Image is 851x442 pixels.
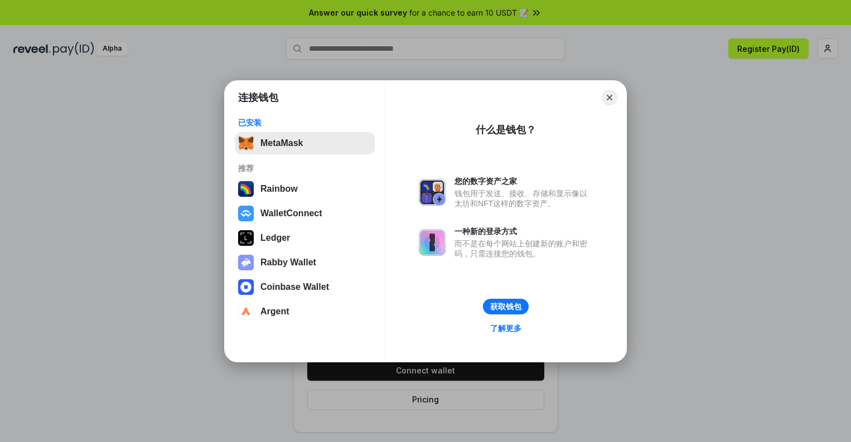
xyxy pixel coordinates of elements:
img: svg+xml,%3Csvg%20width%3D%2228%22%20height%3D%2228%22%20viewBox%3D%220%200%2028%2028%22%20fill%3D... [238,206,254,221]
img: svg+xml,%3Csvg%20width%3D%22120%22%20height%3D%22120%22%20viewBox%3D%220%200%20120%20120%22%20fil... [238,181,254,197]
button: Rainbow [235,178,375,200]
div: 已安装 [238,118,371,128]
a: 了解更多 [483,321,528,336]
img: svg+xml,%3Csvg%20xmlns%3D%22http%3A%2F%2Fwww.w3.org%2F2000%2Fsvg%22%20width%3D%2228%22%20height%3... [238,230,254,246]
div: 钱包用于发送、接收、存储和显示像以太坊和NFT这样的数字资产。 [454,188,593,208]
button: Coinbase Wallet [235,276,375,298]
img: svg+xml,%3Csvg%20width%3D%2228%22%20height%3D%2228%22%20viewBox%3D%220%200%2028%2028%22%20fill%3D... [238,304,254,319]
img: svg+xml,%3Csvg%20fill%3D%22none%22%20height%3D%2233%22%20viewBox%3D%220%200%2035%2033%22%20width%... [238,135,254,151]
img: svg+xml,%3Csvg%20xmlns%3D%22http%3A%2F%2Fwww.w3.org%2F2000%2Fsvg%22%20fill%3D%22none%22%20viewBox... [419,179,446,206]
button: Close [602,90,617,105]
button: 获取钱包 [483,299,529,314]
button: MetaMask [235,132,375,154]
div: 而不是在每个网站上创建新的账户和密码，只需连接您的钱包。 [454,239,593,259]
div: Argent [260,307,289,317]
img: svg+xml,%3Csvg%20xmlns%3D%22http%3A%2F%2Fwww.w3.org%2F2000%2Fsvg%22%20fill%3D%22none%22%20viewBox... [419,229,446,256]
button: Ledger [235,227,375,249]
img: svg+xml,%3Csvg%20xmlns%3D%22http%3A%2F%2Fwww.w3.org%2F2000%2Fsvg%22%20fill%3D%22none%22%20viewBox... [238,255,254,270]
div: 什么是钱包？ [476,123,536,137]
div: Ledger [260,233,290,243]
h1: 连接钱包 [238,91,278,104]
div: 一种新的登录方式 [454,226,593,236]
div: Rainbow [260,184,298,194]
div: 获取钱包 [490,302,521,312]
button: WalletConnect [235,202,375,225]
div: WalletConnect [260,208,322,218]
div: Coinbase Wallet [260,282,329,292]
div: 了解更多 [490,323,521,333]
img: svg+xml,%3Csvg%20width%3D%2228%22%20height%3D%2228%22%20viewBox%3D%220%200%2028%2028%22%20fill%3D... [238,279,254,295]
div: 您的数字资产之家 [454,176,593,186]
div: 推荐 [238,163,371,173]
button: Argent [235,300,375,323]
button: Rabby Wallet [235,251,375,274]
div: MetaMask [260,138,303,148]
div: Rabby Wallet [260,258,316,268]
